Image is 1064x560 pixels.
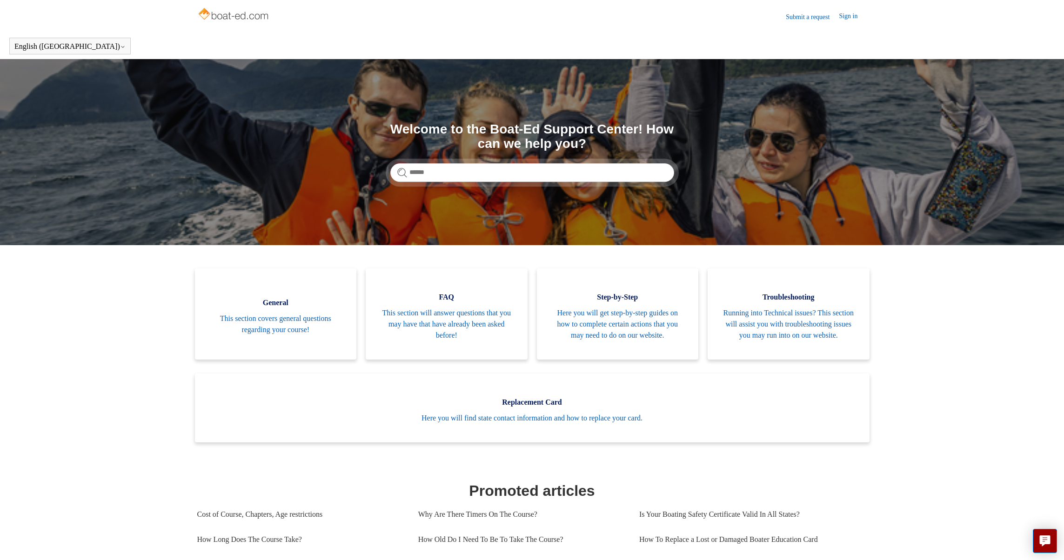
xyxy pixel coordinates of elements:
[209,397,856,408] span: Replacement Card
[380,307,514,341] span: This section will answer questions that you may have that have already been asked before!
[209,313,343,335] span: This section covers general questions regarding your course!
[209,413,856,424] span: Here you will find state contact information and how to replace your card.
[195,373,870,442] a: Replacement Card Here you will find state contact information and how to replace your card.
[639,527,860,552] a: How To Replace a Lost or Damaged Boater Education Card
[551,307,685,341] span: Here you will get step-by-step guides on how to complete certain actions that you may need to do ...
[1033,529,1057,553] button: Live chat
[418,527,625,552] a: How Old Do I Need To Be To Take The Course?
[722,292,856,303] span: Troubleshooting
[390,163,674,182] input: Search
[14,42,126,51] button: English ([GEOGRAPHIC_DATA])
[197,527,404,552] a: How Long Does The Course Take?
[839,11,867,22] a: Sign in
[197,6,271,24] img: Boat-Ed Help Center home page
[418,502,625,527] a: Why Are There Timers On The Course?
[722,307,856,341] span: Running into Technical issues? This section will assist you with troubleshooting issues you may r...
[639,502,860,527] a: Is Your Boating Safety Certificate Valid In All States?
[197,502,404,527] a: Cost of Course, Chapters, Age restrictions
[197,480,867,502] h1: Promoted articles
[366,268,528,360] a: FAQ This section will answer questions that you may have that have already been asked before!
[390,122,674,151] h1: Welcome to the Boat-Ed Support Center! How can we help you?
[551,292,685,303] span: Step-by-Step
[195,268,357,360] a: General This section covers general questions regarding your course!
[380,292,514,303] span: FAQ
[537,268,699,360] a: Step-by-Step Here you will get step-by-step guides on how to complete certain actions that you ma...
[708,268,870,360] a: Troubleshooting Running into Technical issues? This section will assist you with troubleshooting ...
[209,297,343,308] span: General
[786,12,839,22] a: Submit a request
